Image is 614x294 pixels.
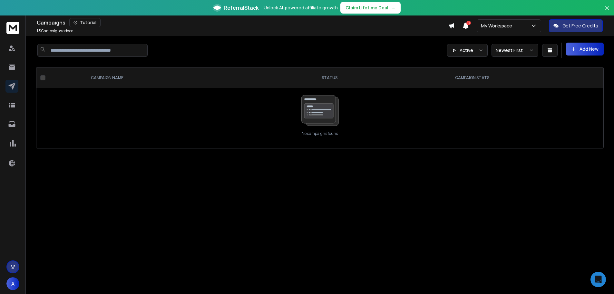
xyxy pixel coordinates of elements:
[566,43,604,56] button: Add New
[492,44,538,57] button: Newest First
[6,277,19,290] button: A
[264,5,338,11] p: Unlock AI-powered affiliate growth
[603,4,611,19] button: Close banner
[549,19,603,32] button: Get Free Credits
[391,5,395,11] span: →
[562,23,598,29] p: Get Free Credits
[277,67,382,88] th: STATUS
[340,2,401,14] button: Claim Lifetime Deal→
[481,23,515,29] p: My Workspace
[382,67,562,88] th: CAMPAIGN STATS
[37,18,448,27] div: Campaigns
[460,47,473,54] p: Active
[466,21,471,25] span: 17
[224,4,258,12] span: ReferralStack
[69,18,101,27] button: Tutorial
[37,28,73,34] p: Campaigns added
[590,272,606,287] div: Open Intercom Messenger
[302,131,338,136] p: No campaigns found
[83,67,277,88] th: CAMPAIGN NAME
[37,28,41,34] span: 13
